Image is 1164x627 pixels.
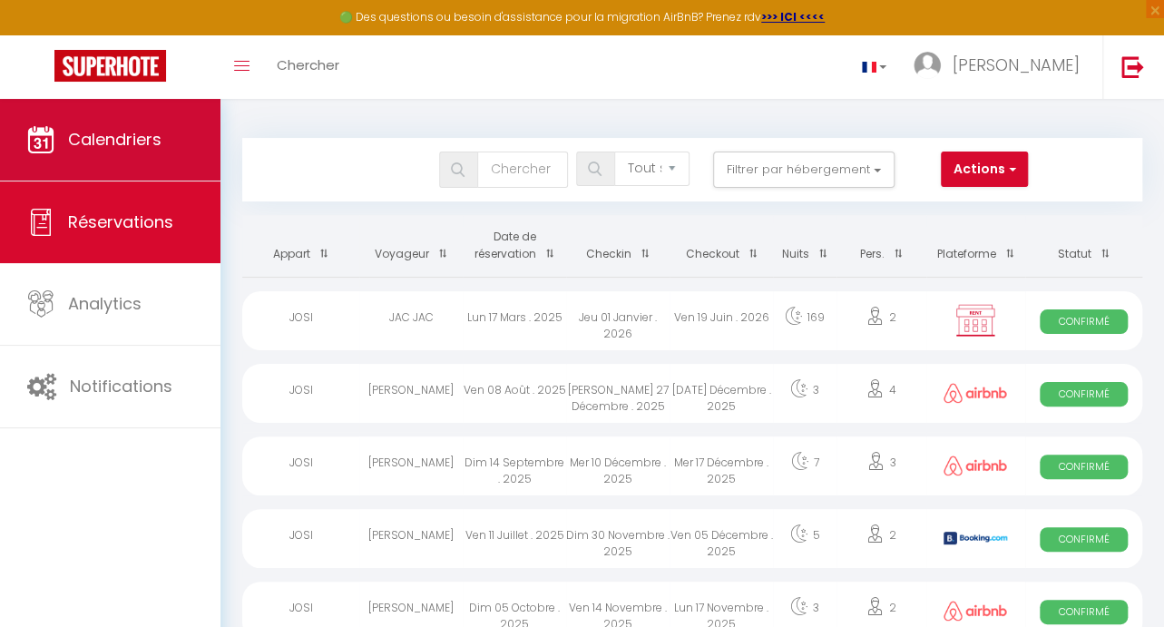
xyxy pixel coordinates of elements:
img: Super Booking [54,50,166,82]
span: Chercher [277,55,339,74]
th: Sort by status [1025,215,1142,277]
span: Réservations [68,211,173,233]
button: Actions [941,152,1028,188]
span: Analytics [68,292,142,315]
th: Sort by checkout [670,215,773,277]
input: Chercher [477,152,568,188]
th: Sort by channel [926,215,1025,277]
th: Sort by rentals [242,215,359,277]
button: Filtrer par hébergement [713,152,895,188]
span: Calendriers [68,128,161,151]
a: ... [PERSON_NAME] [900,35,1102,99]
a: >>> ICI <<<< [761,9,825,24]
th: Sort by guest [359,215,463,277]
th: Sort by checkin [566,215,670,277]
span: [PERSON_NAME] [953,54,1080,76]
th: Sort by people [836,215,926,277]
th: Sort by booking date [463,215,566,277]
a: Chercher [263,35,353,99]
img: ... [914,52,941,79]
span: Notifications [70,375,172,397]
img: logout [1121,55,1144,78]
th: Sort by nights [773,215,836,277]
